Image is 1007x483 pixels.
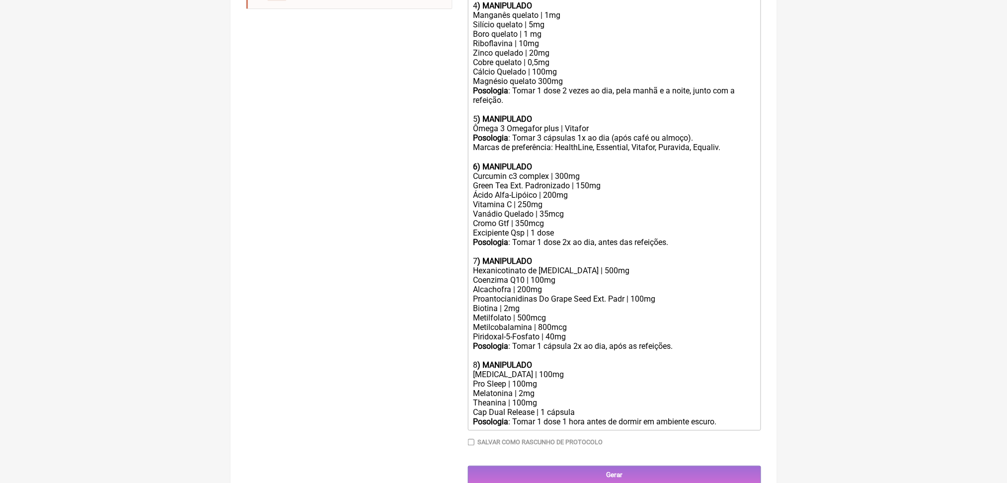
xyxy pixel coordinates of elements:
[473,417,755,427] div: : Tomar 1 dose 1 hora antes de dormir em ambiente escuro.
[473,114,755,124] div: 5
[473,124,755,133] div: Ômega 3 Omegafor plus | Vitafor
[473,285,755,304] div: Alcachofra | 200mg Proantocianidinas Do Grape Seed Ext. Padr | 100mg
[473,162,532,172] strong: 6) MANIPULADO
[473,314,755,323] div: Metilfolato | 500mcg
[473,58,755,77] div: Cobre quelato | 0,5mg Cálcio Quelado | 100mg
[473,238,508,247] strong: Posologia
[477,1,532,10] strong: ) MANIPULADO
[473,172,755,181] div: Curcumin c3 complex | 300mg
[473,181,755,191] div: Green Tea Ext. Padronizado | 150mg
[473,86,508,95] strong: Posologia
[477,439,603,446] label: Salvar como rascunho de Protocolo
[473,133,755,153] div: : Tomar 3 cápsulas 1x ao dia (após café ou almoço). Marcas de preferência: HealthLine, Essential,...
[477,257,532,266] strong: ) MANIPULADO
[473,266,755,276] div: Hexanicotinato de [MEDICAL_DATA] | 500mg
[473,77,755,86] div: Magnésio quelato 300mg
[473,238,755,247] div: : Tomar 1 dose 2x ao dia, antes das refeições.
[473,229,755,238] div: Excipiente Qsp | 1 dose
[473,342,508,351] strong: Posologia
[473,133,508,143] strong: Posologia
[473,370,755,380] div: [MEDICAL_DATA] | 100mg
[477,361,532,370] strong: ) MANIPULADO
[477,114,532,124] strong: ) MANIPULADO
[473,399,755,408] div: Theanina | 100mg
[473,10,755,20] div: Manganês quelato | 1mg
[473,276,755,285] div: Coenzima Q10 | 100mg
[473,380,755,389] div: Pro Sleep | 100mg
[473,1,755,10] div: 4
[473,389,755,399] div: Melatonina | 2mg
[473,247,755,266] div: 7
[473,323,755,332] div: Metilcobalamina | 800mcg
[473,408,755,417] div: Cap Dual Release | 1 cápsula
[473,304,755,314] div: Biotina | 2mg
[473,342,755,370] div: : Tomar 1 cápsula 2x ao dia, após as refeições. 8
[473,332,755,342] div: Piridoxal-5-Fosfato | 40mg
[473,20,755,39] div: Silício quelato | 5mg Boro quelato | 1 mg
[473,39,755,58] div: Riboflavina | 10mg Zinco quelado | 20mg
[473,86,755,114] div: : Tomar 1 dose 2 vezes ao dia, pela manhã e a noite, junto com a refeição.
[473,417,508,427] strong: Posologia
[473,210,755,229] div: Vanádio Quelado | 35mcg Cromo Gtf | 350mcg
[473,191,755,210] div: Ácido Alfa-Lipóico | 200mg Vitamina C | 250mg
